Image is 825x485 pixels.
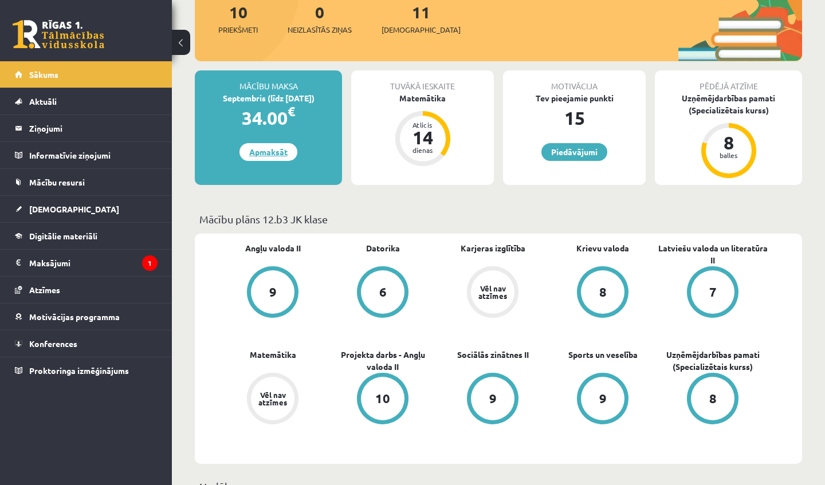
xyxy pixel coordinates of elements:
a: 11[DEMOGRAPHIC_DATA] [382,2,461,36]
div: 9 [489,392,497,405]
a: Piedāvājumi [541,143,607,161]
a: Sākums [15,61,158,88]
a: Matemātika [250,349,296,361]
i: 1 [142,255,158,271]
a: Krievu valoda [576,242,629,254]
span: Aktuāli [29,96,57,107]
a: Uzņēmējdarbības pamati (Specializētais kurss) [658,349,768,373]
div: 15 [503,104,646,132]
legend: Maksājumi [29,250,158,276]
span: Atzīmes [29,285,60,295]
a: Proktoringa izmēģinājums [15,357,158,384]
div: Atlicis [406,121,440,128]
a: Matemātika Atlicis 14 dienas [351,92,494,168]
legend: Ziņojumi [29,115,158,141]
span: Proktoringa izmēģinājums [29,365,129,376]
div: Matemātika [351,92,494,104]
div: Motivācija [503,70,646,92]
p: Mācību plāns 12.b3 JK klase [199,211,797,227]
a: Vēl nav atzīmes [218,373,328,427]
a: 0Neizlasītās ziņas [288,2,352,36]
span: € [288,103,295,120]
a: Ziņojumi [15,115,158,141]
a: 8 [548,266,658,320]
a: Atzīmes [15,277,158,303]
a: 7 [658,266,768,320]
span: [DEMOGRAPHIC_DATA] [382,24,461,36]
a: Projekta darbs - Angļu valoda II [328,349,438,373]
a: Uzņēmējdarbības pamati (Specializētais kurss) 8 balles [655,92,802,180]
span: Konferences [29,338,77,349]
div: Tuvākā ieskaite [351,70,494,92]
span: Neizlasītās ziņas [288,24,352,36]
a: Motivācijas programma [15,303,158,330]
a: 9 [218,266,328,320]
div: Pēdējā atzīme [655,70,802,92]
a: 10 [328,373,438,427]
a: Maksājumi1 [15,250,158,276]
a: Karjeras izglītība [461,242,525,254]
span: Motivācijas programma [29,311,120,322]
a: 9 [548,373,658,427]
div: 9 [599,392,607,405]
div: 8 [599,286,607,298]
span: Sākums [29,69,58,80]
div: 14 [406,128,440,147]
div: 8 [709,392,717,405]
a: Konferences [15,330,158,357]
a: Aktuāli [15,88,158,115]
a: Vēl nav atzīmes [438,266,548,320]
div: 8 [712,133,746,152]
a: Latviešu valoda un literatūra II [658,242,768,266]
a: 8 [658,373,768,427]
span: [DEMOGRAPHIC_DATA] [29,204,119,214]
div: 10 [375,392,390,405]
span: Mācību resursi [29,177,85,187]
a: 10Priekšmeti [218,2,258,36]
div: 9 [269,286,277,298]
a: 6 [328,266,438,320]
div: balles [712,152,746,159]
a: Apmaksāt [239,143,297,161]
div: 6 [379,286,387,298]
a: Mācību resursi [15,169,158,195]
div: dienas [406,147,440,153]
div: Tev pieejamie punkti [503,92,646,104]
a: 9 [438,373,548,427]
div: Vēl nav atzīmes [257,391,289,406]
div: 34.00 [195,104,342,132]
div: Vēl nav atzīmes [477,285,509,299]
a: [DEMOGRAPHIC_DATA] [15,196,158,222]
div: Mācību maksa [195,70,342,92]
span: Digitālie materiāli [29,231,97,241]
a: Digitālie materiāli [15,223,158,249]
span: Priekšmeti [218,24,258,36]
a: Informatīvie ziņojumi [15,142,158,168]
div: Uzņēmējdarbības pamati (Specializētais kurss) [655,92,802,116]
a: Rīgas 1. Tālmācības vidusskola [13,20,104,49]
a: Datorika [366,242,400,254]
a: Angļu valoda II [245,242,301,254]
a: Sports un veselība [568,349,638,361]
a: Sociālās zinātnes II [457,349,529,361]
div: 7 [709,286,717,298]
legend: Informatīvie ziņojumi [29,142,158,168]
div: Septembris (līdz [DATE]) [195,92,342,104]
